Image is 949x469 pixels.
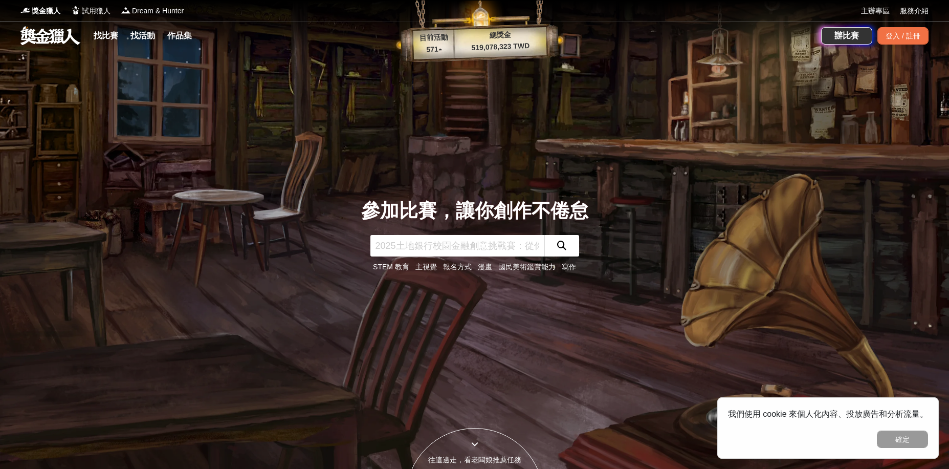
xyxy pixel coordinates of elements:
a: 主視覺 [415,263,437,271]
a: LogoDream & Hunter [121,6,184,16]
div: 往這邊走，看老闆娘推薦任務 [406,455,543,465]
p: 目前活動 [413,32,454,44]
button: 確定 [877,431,928,448]
span: 試用獵人 [82,6,111,16]
p: 571 ▴ [413,44,455,56]
p: 總獎金 [454,28,546,42]
a: 國民美術鑑賞能力 [498,263,556,271]
a: STEM 教育 [373,263,409,271]
a: 服務介紹 [900,6,929,16]
a: Logo試用獵人 [71,6,111,16]
img: Logo [121,5,131,15]
span: Dream & Hunter [132,6,184,16]
a: 辦比賽 [821,27,872,45]
a: 漫畫 [478,263,492,271]
a: 寫作 [562,263,576,271]
a: Logo獎金獵人 [20,6,60,16]
p: 519,078,323 TWD [454,40,547,54]
a: 主辦專區 [861,6,890,16]
img: Logo [20,5,31,15]
div: 登入 / 註冊 [877,27,929,45]
a: 作品集 [163,29,196,43]
span: 我們使用 cookie 來個人化內容、投放廣告和分析流量。 [728,410,928,418]
a: 找比賽 [90,29,122,43]
div: 參加比賽，讓你創作不倦怠 [361,197,588,225]
a: 找活動 [126,29,159,43]
input: 2025土地銀行校園金融創意挑戰賽：從你出發 開啟智慧金融新頁 [370,235,544,257]
a: 報名方式 [443,263,472,271]
span: 獎金獵人 [32,6,60,16]
img: Logo [71,5,81,15]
